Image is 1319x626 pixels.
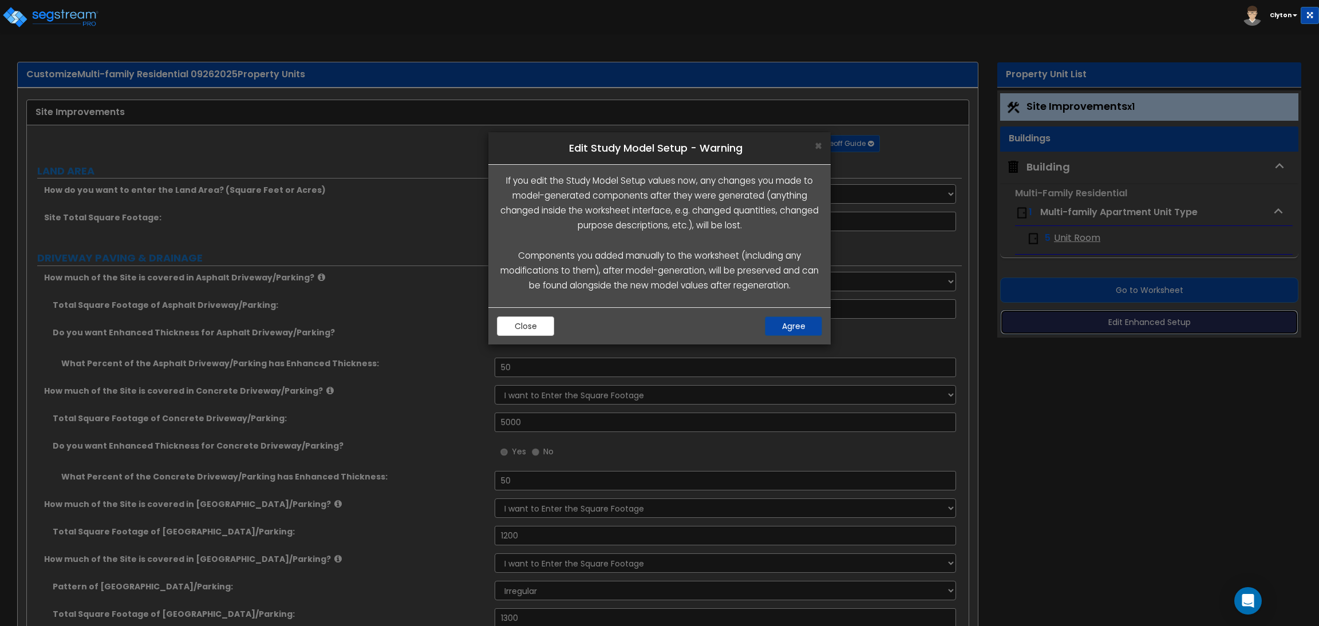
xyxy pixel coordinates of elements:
img: avatar.png [1242,6,1262,26]
h4: Edit Study Model Setup - Warning [497,141,822,156]
button: Close [497,316,554,336]
div: Open Intercom Messenger [1234,587,1262,615]
button: Close [815,140,822,152]
span: × [815,137,822,154]
img: logo_pro_r.png [2,6,99,29]
b: Clyton [1270,11,1292,19]
button: Agree [765,316,822,336]
p: If you edit the Study Model Setup values now, any changes you made to model-generated components ... [497,173,822,294]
